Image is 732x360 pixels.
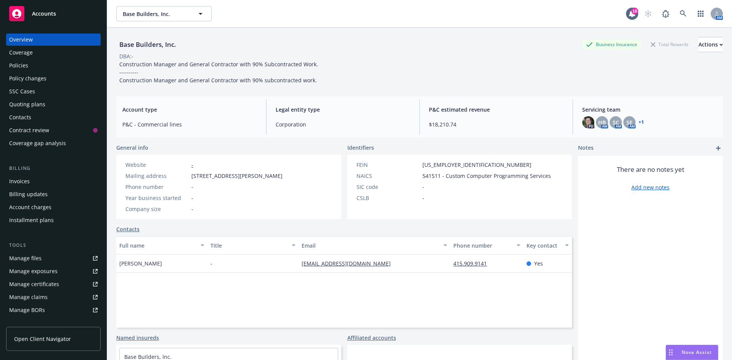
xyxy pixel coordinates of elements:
[32,11,56,17] span: Accounts
[9,291,48,303] div: Manage claims
[6,265,101,277] a: Manage exposures
[666,345,676,360] div: Drag to move
[210,259,212,267] span: -
[9,175,30,187] div: Invoices
[347,334,396,342] a: Affiliated accounts
[191,161,193,168] a: -
[302,242,439,250] div: Email
[9,188,48,200] div: Billing updates
[302,260,397,267] a: [EMAIL_ADDRESS][DOMAIN_NAME]
[666,345,718,360] button: Nova Assist
[9,85,35,98] div: SSC Cases
[122,106,257,114] span: Account type
[6,98,101,110] a: Quoting plans
[714,144,723,153] a: add
[356,172,419,180] div: NAICS
[9,124,49,136] div: Contract review
[9,72,47,85] div: Policy changes
[422,183,424,191] span: -
[6,111,101,123] a: Contacts
[617,165,684,174] span: There are no notes yet
[9,252,42,264] div: Manage files
[9,98,45,110] div: Quoting plans
[631,183,669,191] a: Add new notes
[422,172,551,180] span: 541511 - Custom Computer Programming Services
[658,6,673,21] a: Report a Bug
[613,118,619,126] span: SC
[6,59,101,72] a: Policies
[422,194,424,202] span: -
[9,137,66,149] div: Coverage gap analysis
[6,214,101,226] a: Installment plans
[191,205,193,213] span: -
[191,172,283,180] span: [STREET_ADDRESS][PERSON_NAME]
[6,317,101,329] a: Summary of insurance
[119,259,162,267] span: [PERSON_NAME]
[125,161,188,169] div: Website
[125,183,188,191] div: Phone number
[9,111,31,123] div: Contacts
[125,205,188,213] div: Company size
[6,165,101,172] div: Billing
[6,278,101,290] a: Manage certificates
[6,175,101,187] a: Invoices
[422,161,531,169] span: [US_EMPLOYER_IDENTIFICATION_NUMBER]
[210,242,287,250] div: Title
[6,242,101,249] div: Tools
[207,236,299,254] button: Title
[9,34,33,46] div: Overview
[429,120,563,128] span: $18,210.74
[682,349,712,355] span: Nova Assist
[9,317,67,329] div: Summary of insurance
[356,194,419,202] div: CSLB
[347,144,374,152] span: Identifiers
[125,172,188,180] div: Mailing address
[116,6,212,21] button: Base Builders, Inc.
[640,6,656,21] a: Start snowing
[356,183,419,191] div: SIC code
[9,214,54,226] div: Installment plans
[639,120,644,125] a: +1
[9,265,58,277] div: Manage exposures
[116,225,140,233] a: Contacts
[9,201,51,213] div: Account charges
[631,8,638,14] div: 18
[14,335,71,343] span: Open Client Navigator
[9,46,33,59] div: Coverage
[9,304,45,316] div: Manage BORs
[534,259,543,267] span: Yes
[429,106,563,114] span: P&C estimated revenue
[582,40,641,49] div: Business Insurance
[116,40,179,50] div: Base Builders, Inc.
[598,118,606,126] span: HB
[6,72,101,85] a: Policy changes
[299,236,450,254] button: Email
[6,304,101,316] a: Manage BORs
[647,40,692,49] div: Total Rewards
[676,6,691,21] a: Search
[125,194,188,202] div: Year business started
[356,161,419,169] div: FEIN
[123,10,189,18] span: Base Builders, Inc.
[523,236,572,254] button: Key contact
[578,144,594,153] span: Notes
[191,194,193,202] span: -
[693,6,708,21] a: Switch app
[626,118,632,126] span: SE
[698,37,723,52] button: Actions
[119,242,196,250] div: Full name
[276,120,410,128] span: Corporation
[119,61,318,84] span: Construction Manager and General Contractor with 90% Subcontracted Work. ---------- Construction ...
[116,334,159,342] a: Named insureds
[453,260,493,267] a: 415.909.9141
[582,116,594,128] img: photo
[191,183,193,191] span: -
[6,46,101,59] a: Coverage
[6,201,101,213] a: Account charges
[9,278,59,290] div: Manage certificates
[527,242,560,250] div: Key contact
[453,242,512,250] div: Phone number
[6,188,101,200] a: Billing updates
